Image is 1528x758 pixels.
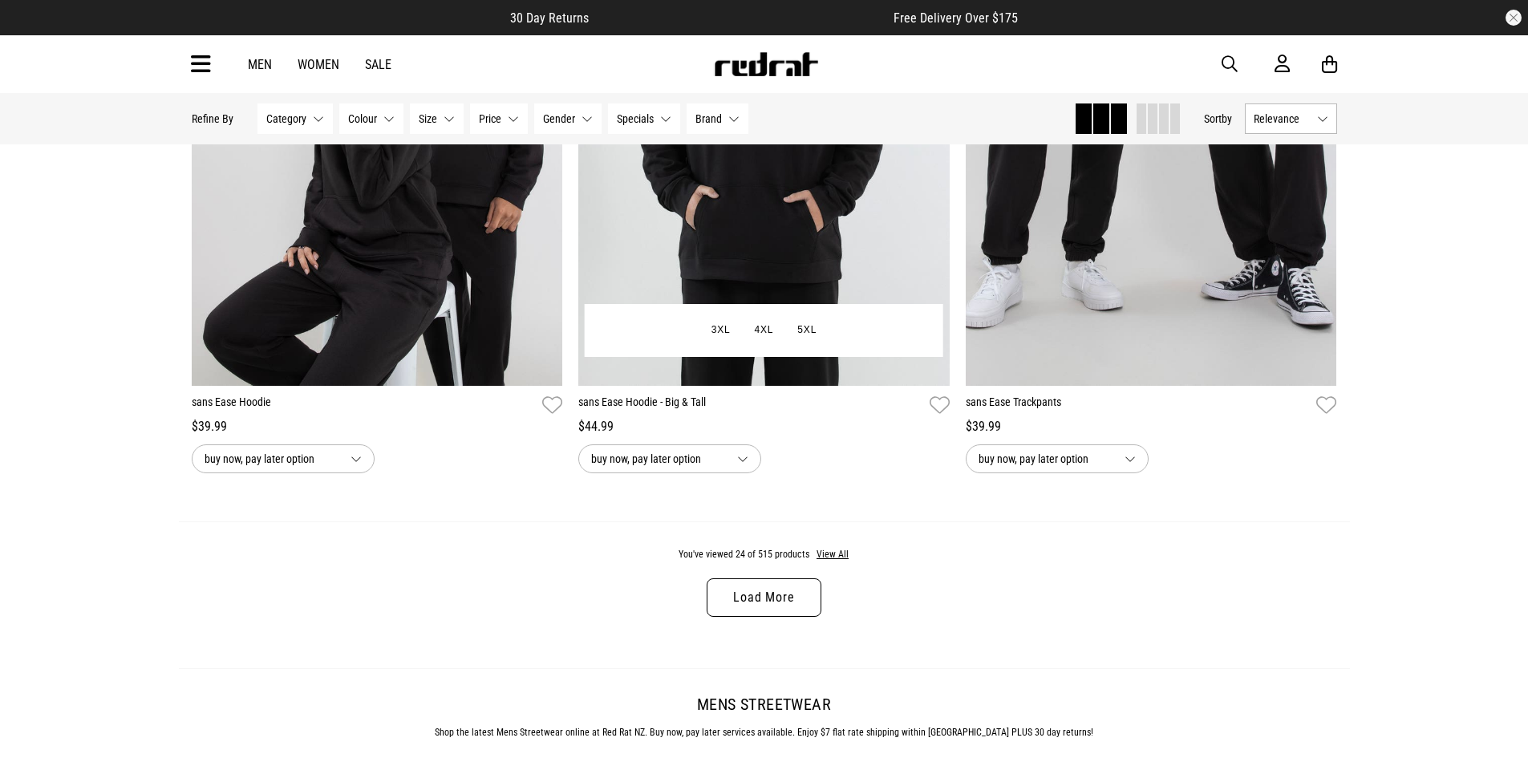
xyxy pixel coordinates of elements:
[248,57,272,72] a: Men
[1245,103,1337,134] button: Relevance
[257,103,333,134] button: Category
[298,57,339,72] a: Women
[543,112,575,125] span: Gender
[205,449,338,468] span: buy now, pay later option
[966,394,1311,417] a: sans Ease Trackpants
[470,103,528,134] button: Price
[192,417,563,436] div: $39.99
[979,449,1112,468] span: buy now, pay later option
[13,6,61,55] button: Open LiveChat chat widget
[1222,112,1232,125] span: by
[894,10,1018,26] span: Free Delivery Over $175
[1254,112,1311,125] span: Relevance
[348,112,377,125] span: Colour
[679,549,809,560] span: You've viewed 24 of 515 products
[534,103,602,134] button: Gender
[192,394,537,417] a: sans Ease Hoodie
[192,444,375,473] button: buy now, pay later option
[743,316,786,345] button: 4XL
[713,52,819,76] img: Redrat logo
[707,578,821,617] a: Load More
[966,417,1337,436] div: $39.99
[617,112,654,125] span: Specials
[339,103,403,134] button: Colour
[510,10,589,26] span: 30 Day Returns
[695,112,722,125] span: Brand
[578,444,761,473] button: buy now, pay later option
[365,57,391,72] a: Sale
[578,394,923,417] a: sans Ease Hoodie - Big & Tall
[479,112,501,125] span: Price
[608,103,680,134] button: Specials
[816,548,849,562] button: View All
[419,112,437,125] span: Size
[591,449,724,468] span: buy now, pay later option
[192,695,1337,714] h2: Mens Streetwear
[621,10,861,26] iframe: Customer reviews powered by Trustpilot
[1204,109,1232,128] button: Sortby
[192,112,233,125] p: Refine By
[266,112,306,125] span: Category
[410,103,464,134] button: Size
[578,417,950,436] div: $44.99
[699,316,743,345] button: 3XL
[192,727,1337,738] p: Shop the latest Mens Streetwear online at Red Rat NZ. Buy now, pay later services available. Enjo...
[785,316,829,345] button: 5XL
[966,444,1149,473] button: buy now, pay later option
[687,103,748,134] button: Brand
